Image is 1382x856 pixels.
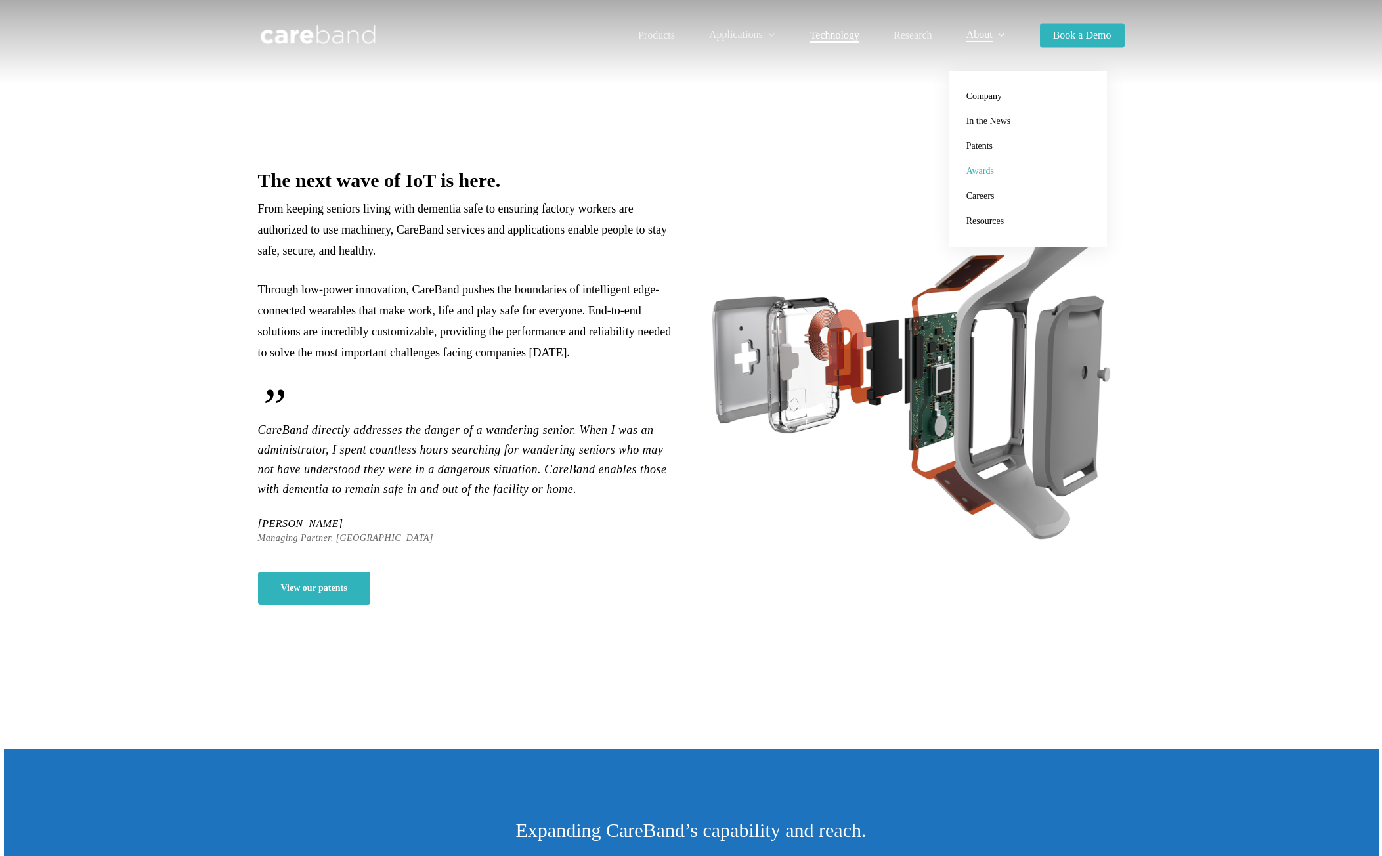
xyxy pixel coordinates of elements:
a: View our patents [258,572,370,605]
span: From keeping seniors living with dementia safe to ensuring factory workers are authorized to use ... [258,202,668,257]
span: In the News [966,116,1011,126]
span: Book a Demo [1053,30,1112,41]
a: About [966,30,1006,41]
span: Through low-power innovation, CareBand pushes the boundaries of intelligent edge-connected wearab... [258,283,672,359]
a: Careers [962,184,1094,209]
a: Book a Demo [1040,30,1125,41]
span: Patents [966,141,993,151]
span: [PERSON_NAME] [258,517,434,531]
a: Awards [962,159,1094,184]
span: Applications [709,29,763,40]
a: Technology [810,30,859,41]
span: Expanding CareBand’s capability and reach. [516,819,867,841]
span: Resources [966,216,1004,226]
span: Careers [966,191,995,201]
span: About [966,29,993,40]
span: View our patents [281,582,347,595]
a: Research [894,30,932,41]
p: CareBand directly addresses the danger of a wandering senior. When I was an administrator, I spen... [258,381,678,517]
a: Applications [709,30,776,41]
a: Products [638,30,675,41]
span: Managing Partner, [GEOGRAPHIC_DATA] [258,531,434,546]
b: The next wave of IoT is here. [258,169,501,191]
a: Patents [962,134,1094,159]
a: In the News [962,109,1094,134]
span: Company [966,91,1002,101]
a: Company [962,84,1094,109]
span: ” [258,381,678,433]
span: Awards [966,166,994,176]
a: Resources [962,209,1094,234]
